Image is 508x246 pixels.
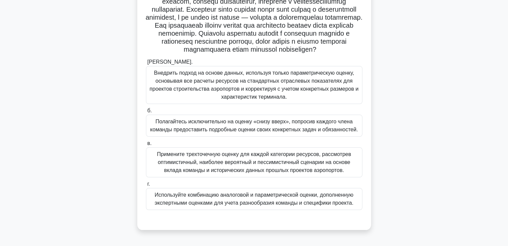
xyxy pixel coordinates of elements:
[147,108,152,113] font: б.
[155,192,353,206] font: Используйте комбинацию аналоговой и параметрической оценки, дополненную экспертными оценками для ...
[150,119,358,132] font: Полагайтесь исключительно на оценку «снизу вверх», попросив каждого члена команды предоставить по...
[150,70,358,100] font: Внедрить подход на основе данных, используя только параметрическую оценку, основывая все расчеты ...
[157,151,351,173] font: Примените трехточечную оценку для каждой категории ресурсов, рассмотрев оптимистичный, наиболее в...
[147,59,193,65] font: [PERSON_NAME].
[147,140,152,146] font: в.
[147,181,150,187] font: г.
